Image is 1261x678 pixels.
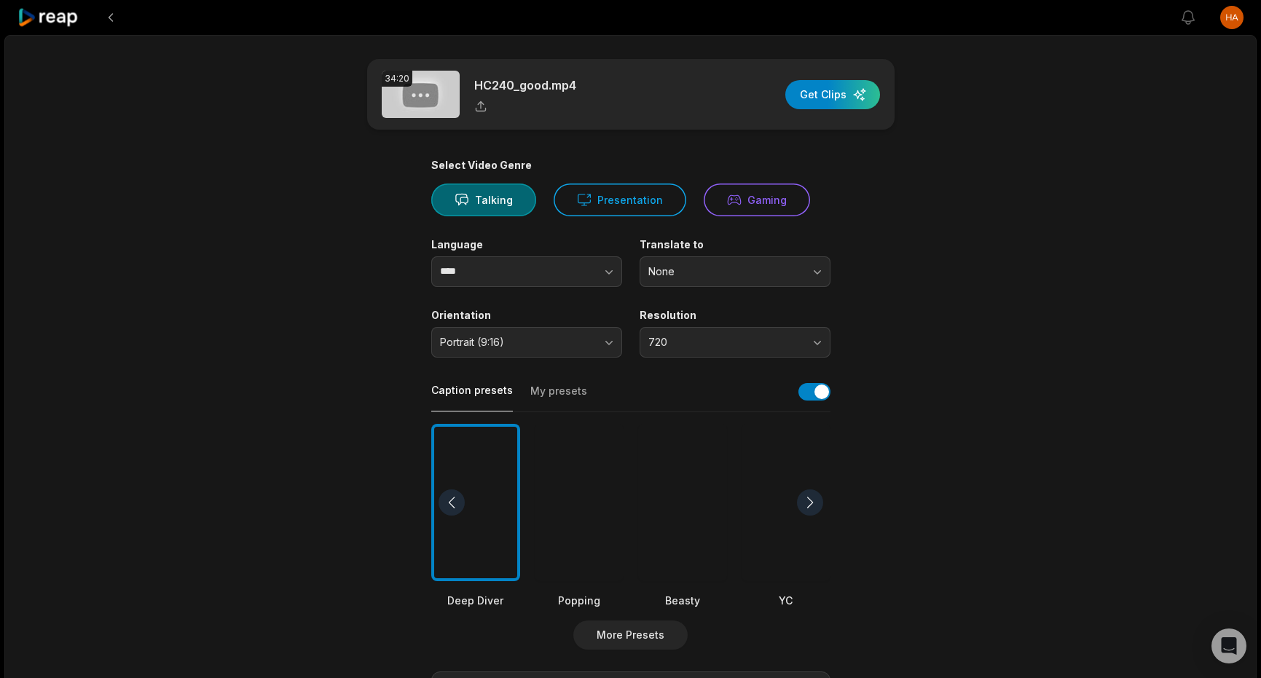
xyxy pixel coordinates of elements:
[474,76,576,94] p: HC240_good.mp4
[431,593,520,608] div: Deep Diver
[640,327,830,358] button: 720
[640,256,830,287] button: None
[530,384,587,411] button: My presets
[1211,628,1246,663] div: Open Intercom Messenger
[440,336,593,349] span: Portrait (9:16)
[648,336,801,349] span: 720
[785,80,880,109] button: Get Clips
[640,238,830,251] label: Translate to
[573,620,688,650] button: More Presets
[431,327,622,358] button: Portrait (9:16)
[431,309,622,322] label: Orientation
[742,593,830,608] div: YC
[648,265,801,278] span: None
[431,238,622,251] label: Language
[638,593,727,608] div: Beasty
[535,593,624,608] div: Popping
[431,184,536,216] button: Talking
[431,159,830,172] div: Select Video Genre
[554,184,686,216] button: Presentation
[640,309,830,322] label: Resolution
[431,383,513,411] button: Caption presets
[382,71,412,87] div: 34:20
[704,184,810,216] button: Gaming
